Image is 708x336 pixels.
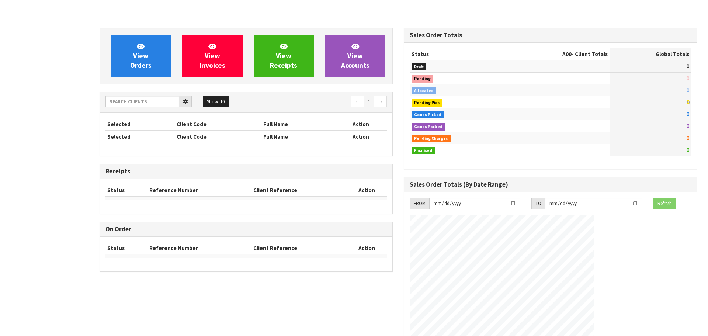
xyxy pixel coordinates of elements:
[412,147,435,155] span: Finalised
[687,146,689,153] span: 0
[412,135,451,142] span: Pending Charges
[105,131,175,142] th: Selected
[325,35,385,77] a: ViewAccounts
[351,96,364,108] a: ←
[410,198,429,209] div: FROM
[531,198,545,209] div: TO
[203,96,229,108] button: Show: 10
[687,87,689,94] span: 0
[412,63,426,71] span: Draft
[687,75,689,82] span: 0
[503,48,610,60] th: - Client Totals
[374,96,387,108] a: →
[346,242,387,254] th: Action
[254,35,314,77] a: ViewReceipts
[251,184,346,196] th: Client Reference
[687,122,689,129] span: 0
[562,51,572,58] span: A00
[105,118,175,130] th: Selected
[410,32,691,39] h3: Sales Order Totals
[687,98,689,105] span: 0
[251,96,387,109] nav: Page navigation
[111,35,171,77] a: ViewOrders
[410,48,503,60] th: Status
[610,48,691,60] th: Global Totals
[105,226,387,233] h3: On Order
[334,131,387,142] th: Action
[364,96,374,108] a: 1
[105,242,147,254] th: Status
[251,242,346,254] th: Client Reference
[270,42,297,70] span: View Receipts
[412,75,433,83] span: Pending
[105,168,387,175] h3: Receipts
[261,131,334,142] th: Full Name
[105,184,147,196] th: Status
[410,181,691,188] h3: Sales Order Totals (By Date Range)
[334,118,387,130] th: Action
[412,111,444,119] span: Goods Picked
[182,35,243,77] a: ViewInvoices
[105,96,179,107] input: Search clients
[687,135,689,142] span: 0
[147,242,252,254] th: Reference Number
[412,99,442,107] span: Pending Pick
[687,111,689,118] span: 0
[130,42,152,70] span: View Orders
[341,42,369,70] span: View Accounts
[175,131,261,142] th: Client Code
[412,87,436,95] span: Allocated
[653,198,676,209] button: Refresh
[147,184,252,196] th: Reference Number
[175,118,261,130] th: Client Code
[261,118,334,130] th: Full Name
[346,184,387,196] th: Action
[199,42,225,70] span: View Invoices
[687,63,689,70] span: 0
[412,123,445,131] span: Goods Packed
